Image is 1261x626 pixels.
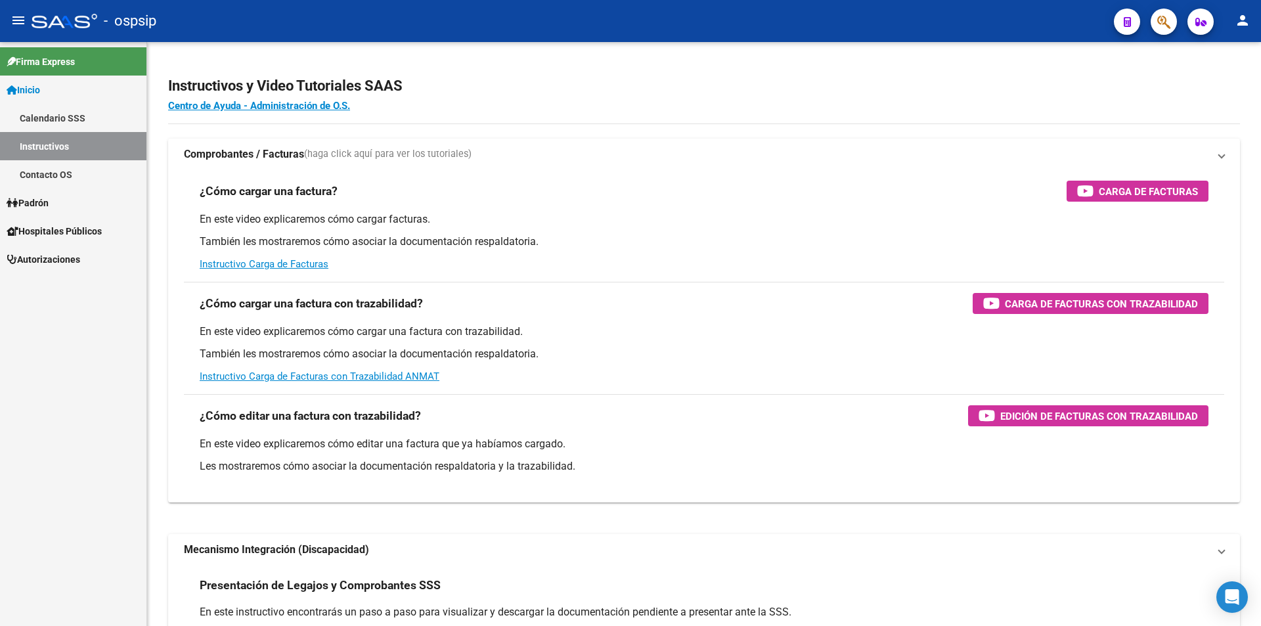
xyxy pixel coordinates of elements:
[104,7,156,35] span: - ospsip
[200,605,1208,619] p: En este instructivo encontrarás un paso a paso para visualizar y descargar la documentación pendi...
[200,576,441,594] h3: Presentación de Legajos y Comprobantes SSS
[184,543,369,557] strong: Mecanismo Integración (Discapacidad)
[1099,183,1198,200] span: Carga de Facturas
[7,196,49,210] span: Padrón
[304,147,472,162] span: (haga click aquí para ver los tutoriales)
[7,224,102,238] span: Hospitales Públicos
[168,139,1240,170] mat-expansion-panel-header: Comprobantes / Facturas(haga click aquí para ver los tutoriales)
[968,405,1208,426] button: Edición de Facturas con Trazabilidad
[7,55,75,69] span: Firma Express
[168,100,350,112] a: Centro de Ayuda - Administración de O.S.
[200,324,1208,339] p: En este video explicaremos cómo cargar una factura con trazabilidad.
[168,170,1240,503] div: Comprobantes / Facturas(haga click aquí para ver los tutoriales)
[1216,581,1248,613] div: Open Intercom Messenger
[1235,12,1250,28] mat-icon: person
[168,74,1240,99] h2: Instructivos y Video Tutoriales SAAS
[200,258,328,270] a: Instructivo Carga de Facturas
[184,147,304,162] strong: Comprobantes / Facturas
[1000,408,1198,424] span: Edición de Facturas con Trazabilidad
[200,437,1208,451] p: En este video explicaremos cómo editar una factura que ya habíamos cargado.
[168,534,1240,566] mat-expansion-panel-header: Mecanismo Integración (Discapacidad)
[200,459,1208,474] p: Les mostraremos cómo asociar la documentación respaldatoria y la trazabilidad.
[7,83,40,97] span: Inicio
[200,235,1208,249] p: También les mostraremos cómo asociar la documentación respaldatoria.
[200,182,338,200] h3: ¿Cómo cargar una factura?
[7,252,80,267] span: Autorizaciones
[1005,296,1198,312] span: Carga de Facturas con Trazabilidad
[200,407,421,425] h3: ¿Cómo editar una factura con trazabilidad?
[200,347,1208,361] p: También les mostraremos cómo asociar la documentación respaldatoria.
[200,294,423,313] h3: ¿Cómo cargar una factura con trazabilidad?
[200,212,1208,227] p: En este video explicaremos cómo cargar facturas.
[11,12,26,28] mat-icon: menu
[1067,181,1208,202] button: Carga de Facturas
[973,293,1208,314] button: Carga de Facturas con Trazabilidad
[200,370,439,382] a: Instructivo Carga de Facturas con Trazabilidad ANMAT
